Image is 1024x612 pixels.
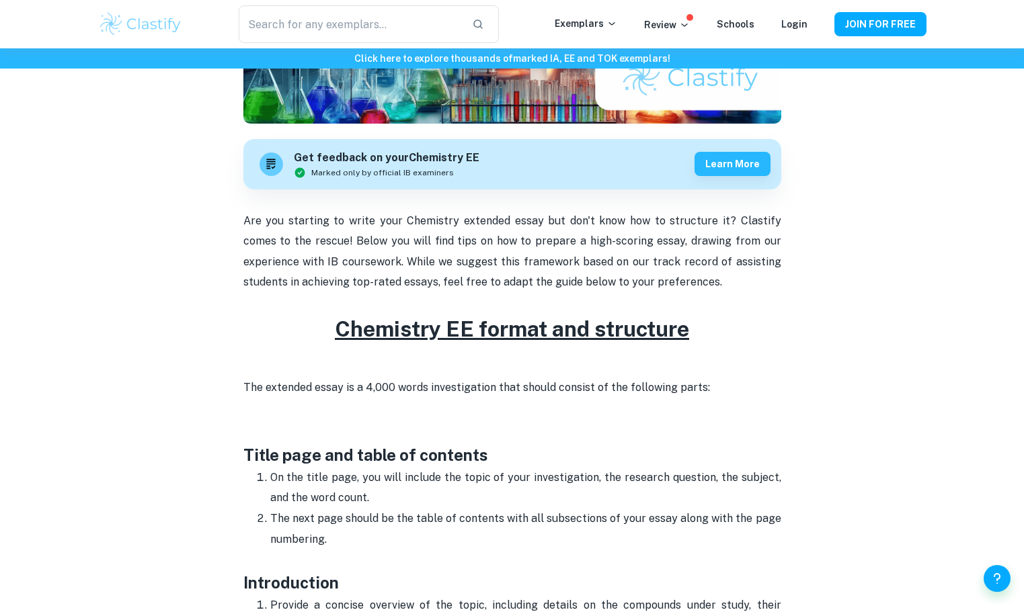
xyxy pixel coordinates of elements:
[555,16,617,31] p: Exemplars
[984,565,1011,592] button: Help and Feedback
[243,573,339,592] strong: Introduction
[3,51,1021,66] h6: Click here to explore thousands of marked IA, EE and TOK exemplars !
[311,167,454,179] span: Marked only by official IB examiners
[239,5,461,43] input: Search for any exemplars...
[243,211,781,313] p: Are you starting to write your Chemistry extended essay but don't know how to structure it? Clast...
[98,11,184,38] img: Clastify logo
[270,468,781,509] p: On the title page, you will include the topic of your investigation, the research question, the s...
[243,378,781,419] p: The extended essay is a 4,000 words investigation that should consist of the following parts:
[695,152,771,176] button: Learn more
[270,509,781,570] p: The next page should be the table of contents with all subsections of your essay along with the p...
[243,445,488,464] strong: Title page and table of contents
[335,316,689,341] u: Chemistry EE format and structure
[717,19,754,30] a: Schools
[834,12,927,36] button: JOIN FOR FREE
[294,150,479,167] h6: Get feedback on your Chemistry EE
[644,17,690,32] p: Review
[781,19,808,30] a: Login
[243,139,781,189] a: Get feedback on yourChemistry EEMarked only by official IB examinersLearn more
